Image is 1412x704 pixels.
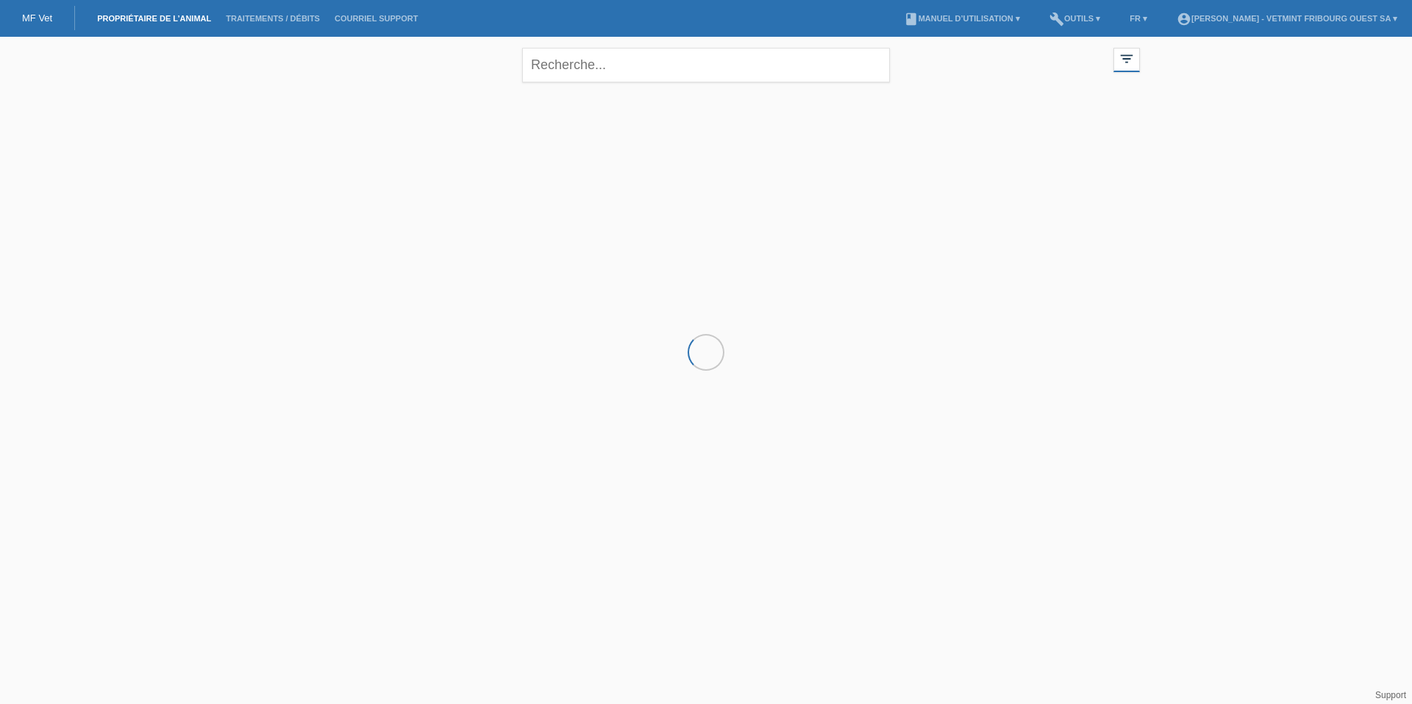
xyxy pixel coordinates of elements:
a: Propriétaire de l’animal [90,14,218,23]
a: FR ▾ [1122,14,1155,23]
a: account_circle[PERSON_NAME] - Vetmint Fribourg Ouest SA ▾ [1169,14,1405,23]
i: filter_list [1119,51,1135,67]
a: MF Vet [22,13,52,24]
i: book [904,12,919,26]
a: bookManuel d’utilisation ▾ [896,14,1027,23]
i: account_circle [1177,12,1191,26]
a: Support [1375,690,1406,700]
a: Courriel Support [327,14,425,23]
a: Traitements / débits [218,14,327,23]
input: Recherche... [522,48,890,82]
i: build [1049,12,1064,26]
a: buildOutils ▾ [1042,14,1108,23]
